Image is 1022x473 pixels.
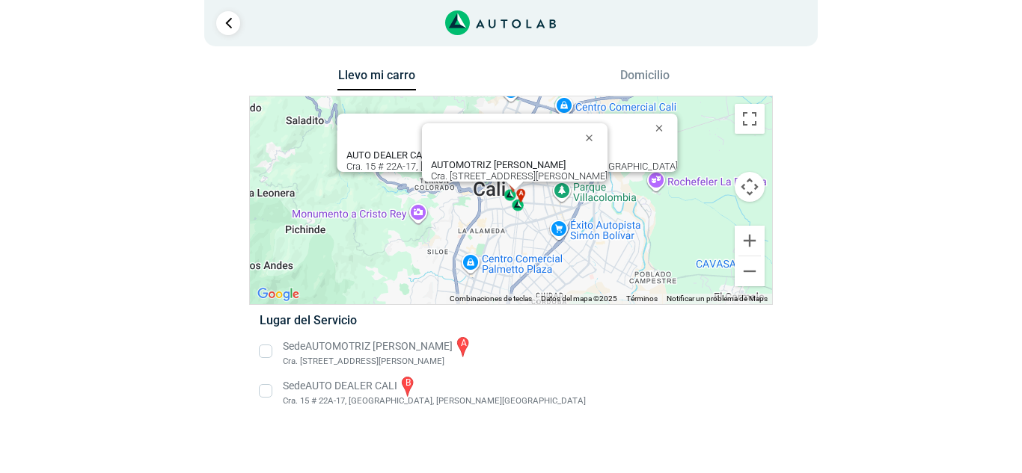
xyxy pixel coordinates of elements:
[735,172,765,202] button: Controles de visualización del mapa
[575,120,611,155] button: Cerrar
[735,104,765,134] button: Cambiar a la vista en pantalla completa
[431,159,566,170] b: AUTOMOTRIZ [PERSON_NAME]
[450,294,532,304] button: Combinaciones de teclas
[254,285,303,304] img: Google
[735,226,765,256] button: Ampliar
[216,11,240,35] a: Ir al paso anterior
[626,294,658,303] a: Términos (se abre en una nueva pestaña)
[541,294,617,303] span: Datos del mapa ©2025
[667,294,768,303] a: Notificar un problema de Maps
[346,149,430,161] b: AUTO DEALER CALI
[518,188,523,199] span: a
[337,68,416,91] button: Llevo mi carro
[445,15,557,29] a: Link al sitio de autolab
[254,285,303,304] a: Abre esta zona en Google Maps (se abre en una nueva ventana)
[735,256,765,286] button: Reducir
[606,68,685,90] button: Domicilio
[645,110,681,146] button: Cerrar
[260,313,762,327] h5: Lugar del Servicio
[346,149,678,172] div: Cra. 15 # 22A-17, [GEOGRAPHIC_DATA], [PERSON_NAME][GEOGRAPHIC_DATA]
[431,159,608,182] div: Cra. [STREET_ADDRESS][PERSON_NAME]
